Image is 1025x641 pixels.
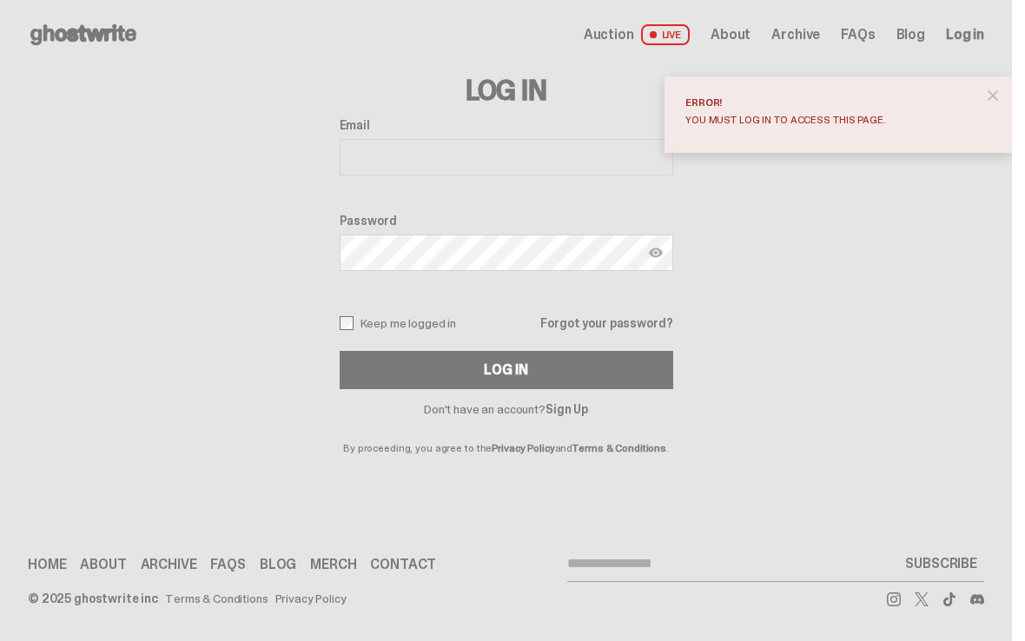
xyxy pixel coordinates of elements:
[977,80,1008,111] button: close
[340,214,673,228] label: Password
[340,403,673,415] p: Don't have an account?
[141,558,197,572] a: Archive
[28,592,158,605] div: © 2025 ghostwrite inc
[340,316,354,330] input: Keep me logged in
[711,28,751,42] a: About
[584,28,634,42] span: Auction
[685,115,977,125] div: You must log in to access this page.
[340,118,673,132] label: Email
[275,592,347,605] a: Privacy Policy
[340,316,457,330] label: Keep me logged in
[165,592,268,605] a: Terms & Conditions
[370,558,436,572] a: Contact
[310,558,356,572] a: Merch
[841,28,875,42] a: FAQs
[685,97,977,108] div: Error!
[649,246,663,260] img: Show password
[540,317,672,329] a: Forgot your password?
[641,24,691,45] span: LIVE
[771,28,820,42] a: Archive
[260,558,296,572] a: Blog
[492,441,554,455] a: Privacy Policy
[898,546,984,581] button: SUBSCRIBE
[210,558,245,572] a: FAQs
[946,28,984,42] a: Log in
[80,558,126,572] a: About
[584,24,690,45] a: Auction LIVE
[484,363,527,377] div: Log In
[340,76,673,104] h3: Log In
[340,351,673,389] button: Log In
[28,558,66,572] a: Home
[572,441,666,455] a: Terms & Conditions
[546,401,588,417] a: Sign Up
[896,28,925,42] a: Blog
[340,415,673,453] p: By proceeding, you agree to the and .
